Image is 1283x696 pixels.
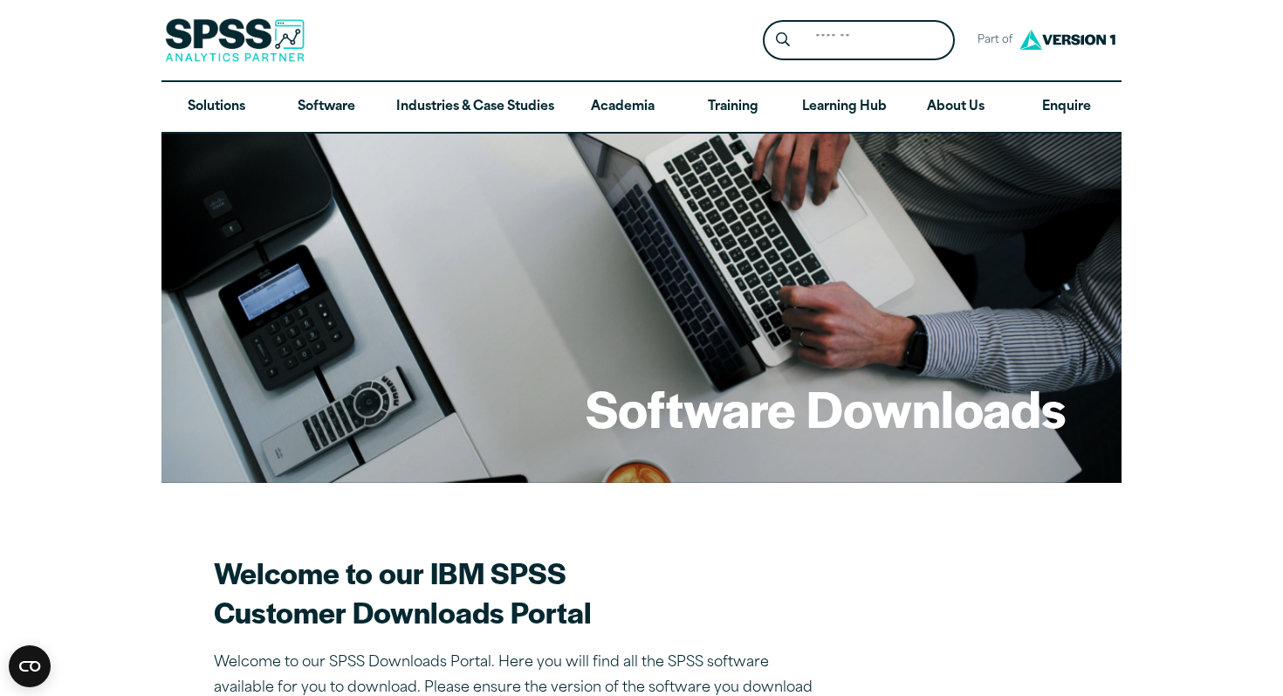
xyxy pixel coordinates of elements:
a: Training [678,82,788,133]
a: Enquire [1012,82,1122,133]
a: Industries & Case Studies [382,82,568,133]
button: Open CMP widget [9,645,51,687]
svg: Search magnifying glass icon [776,32,790,47]
a: Academia [568,82,678,133]
a: Learning Hub [788,82,901,133]
a: Solutions [161,82,271,133]
button: Search magnifying glass icon [767,24,799,57]
h1: Software Downloads [586,374,1066,442]
img: SPSS Analytics Partner [165,18,305,62]
nav: Desktop version of site main menu [161,82,1122,133]
img: Version1 Logo [1015,24,1120,56]
a: About Us [901,82,1011,133]
span: Part of [969,28,1015,53]
h2: Welcome to our IBM SPSS Customer Downloads Portal [214,553,825,631]
form: Site Header Search Form [763,20,955,61]
a: Software [271,82,381,133]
